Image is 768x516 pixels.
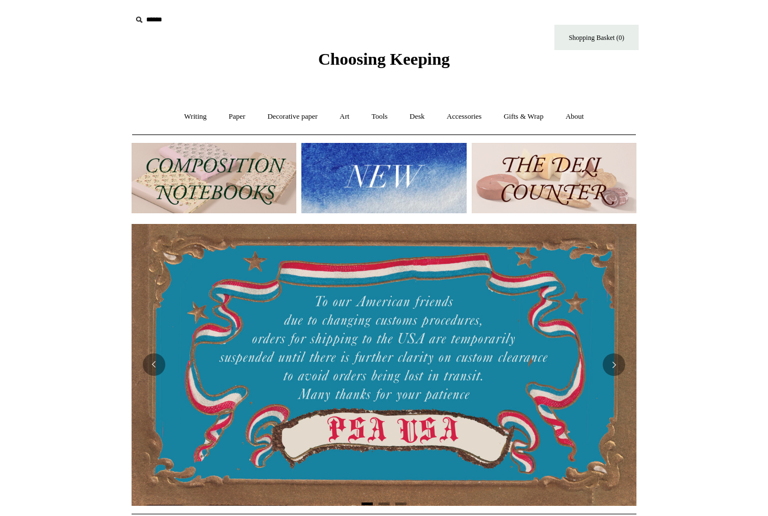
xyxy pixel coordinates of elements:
button: Page 1 [362,502,373,505]
a: Choosing Keeping [318,59,450,66]
a: Gifts & Wrap [494,102,554,132]
a: Shopping Basket (0) [554,25,639,50]
a: Accessories [437,102,492,132]
a: Writing [174,102,217,132]
button: Previous [143,353,165,376]
img: 202302 Composition ledgers.jpg__PID:69722ee6-fa44-49dd-a067-31375e5d54ec [132,143,296,213]
img: USA PSA .jpg__PID:33428022-6587-48b7-8b57-d7eefc91f15a [132,224,636,505]
span: Choosing Keeping [318,50,450,68]
button: Page 2 [378,502,390,505]
img: New.jpg__PID:f73bdf93-380a-4a35-bcfe-7823039498e1 [301,143,466,213]
a: Paper [219,102,256,132]
img: The Deli Counter [472,143,636,213]
a: Decorative paper [257,102,328,132]
a: Tools [362,102,398,132]
a: About [555,102,594,132]
a: Art [329,102,359,132]
button: Next [603,353,625,376]
a: Desk [400,102,435,132]
button: Page 3 [395,502,406,505]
